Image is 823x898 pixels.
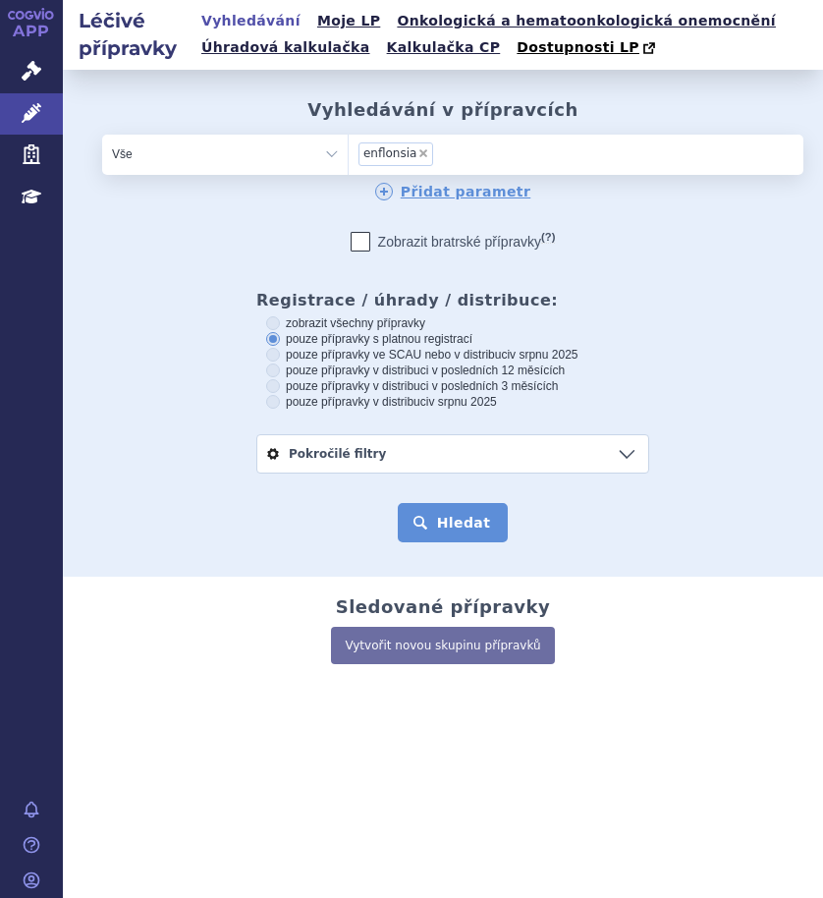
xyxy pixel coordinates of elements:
[510,348,577,362] span: v srpnu 2025
[266,378,639,394] label: pouze přípravky v distribuci v posledních 3 měsících
[437,142,525,162] input: enflonsia
[63,7,195,62] h2: Léčivé přípravky
[256,291,649,309] h3: Registrace / úhrady / distribuce:
[195,34,376,61] a: Úhradová kalkulačka
[517,39,639,55] span: Dostupnosti LP
[266,347,639,363] label: pouze přípravky ve SCAU nebo v distribuci
[336,596,551,618] h2: Sledované přípravky
[266,363,639,378] label: pouze přípravky v distribuci v posledních 12 měsících
[391,8,782,34] a: Onkologická a hematoonkologická onemocnění
[266,315,639,331] label: zobrazit všechny přípravky
[257,435,648,473] a: Pokročilé filtry
[311,8,386,34] a: Moje LP
[331,627,554,664] a: Vytvořit novou skupinu přípravků
[428,395,496,409] span: v srpnu 2025
[266,331,639,347] label: pouze přípravky s platnou registrací
[381,34,507,61] a: Kalkulačka CP
[363,146,416,160] span: enflonsia
[511,34,665,62] a: Dostupnosti LP
[398,503,509,542] button: Hledat
[351,232,556,252] label: Zobrazit bratrské přípravky
[195,8,306,34] a: Vyhledávání
[541,231,555,244] abbr: (?)
[417,147,429,159] span: ×
[307,99,577,121] h2: Vyhledávání v přípravcích
[375,183,531,200] a: Přidat parametr
[266,394,639,410] label: pouze přípravky v distribuci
